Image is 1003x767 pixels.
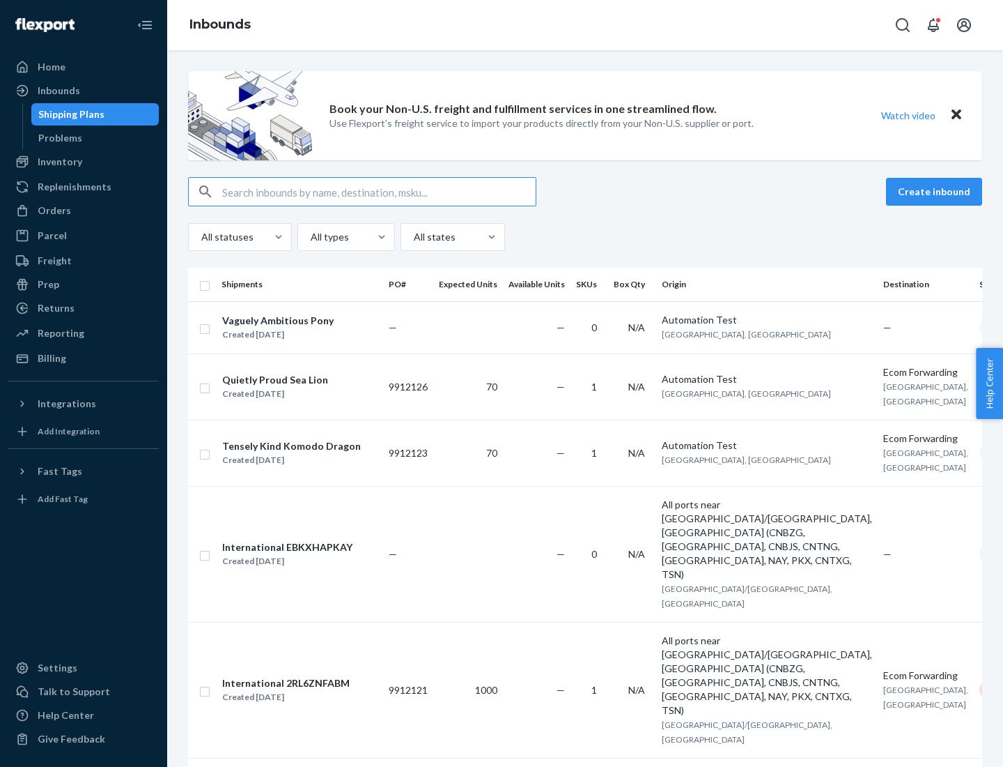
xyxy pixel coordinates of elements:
[222,439,361,453] div: Tensely Kind Komodo Dragon
[883,448,968,473] span: [GEOGRAPHIC_DATA], [GEOGRAPHIC_DATA]
[8,460,159,483] button: Fast Tags
[329,116,754,130] p: Use Flexport’s freight service to import your products directly from your Non-U.S. supplier or port.
[608,268,656,301] th: Box Qty
[919,11,947,39] button: Open notifications
[38,84,80,98] div: Inbounds
[38,204,71,218] div: Orders
[8,225,159,247] a: Parcel
[947,105,965,126] button: Close
[662,720,832,745] span: [GEOGRAPHIC_DATA]/[GEOGRAPHIC_DATA], [GEOGRAPHIC_DATA]
[8,176,159,198] a: Replenishments
[8,657,159,679] a: Settings
[131,11,159,39] button: Close Navigation
[883,365,968,379] div: Ecom Forwarding
[656,268,878,301] th: Origin
[557,548,565,560] span: —
[591,381,597,393] span: 1
[883,548,892,560] span: —
[557,684,565,696] span: —
[31,103,160,126] a: Shipping Plans
[662,388,831,399] span: [GEOGRAPHIC_DATA], [GEOGRAPHIC_DATA]
[222,453,361,467] div: Created [DATE]
[222,373,328,387] div: Quietly Proud Sea Lion
[38,155,82,169] div: Inventory
[222,690,350,704] div: Created [DATE]
[628,381,645,393] span: N/A
[222,540,352,554] div: International EBKXHAPKAY
[38,351,66,365] div: Billing
[503,268,570,301] th: Available Units
[383,354,433,420] td: 9912126
[475,684,497,696] span: 1000
[628,447,645,459] span: N/A
[883,381,968,407] span: [GEOGRAPHIC_DATA], [GEOGRAPHIC_DATA]
[222,328,334,342] div: Created [DATE]
[8,250,159,272] a: Freight
[433,268,503,301] th: Expected Units
[38,685,110,699] div: Talk to Support
[222,676,350,690] div: International 2RL6ZNFABM
[889,11,917,39] button: Open Search Box
[591,548,597,560] span: 0
[38,229,67,243] div: Parcel
[222,178,536,206] input: Search inbounds by name, destination, msku...
[38,732,105,746] div: Give Feedback
[662,313,872,327] div: Automation Test
[628,684,645,696] span: N/A
[557,321,565,333] span: —
[38,661,77,675] div: Settings
[8,704,159,727] a: Help Center
[8,79,159,102] a: Inbounds
[872,105,944,126] button: Watch video
[8,297,159,319] a: Returns
[662,498,872,582] div: All ports near [GEOGRAPHIC_DATA]/[GEOGRAPHIC_DATA], [GEOGRAPHIC_DATA] (CNBZG, [GEOGRAPHIC_DATA], ...
[8,151,159,173] a: Inventory
[222,554,352,568] div: Created [DATE]
[389,321,397,333] span: —
[591,684,597,696] span: 1
[591,447,597,459] span: 1
[883,432,968,446] div: Ecom Forwarding
[662,455,831,465] span: [GEOGRAPHIC_DATA], [GEOGRAPHIC_DATA]
[662,372,872,386] div: Automation Test
[383,622,433,758] td: 9912121
[178,5,262,45] ol: breadcrumbs
[8,488,159,510] a: Add Fast Tag
[486,381,497,393] span: 70
[878,268,974,301] th: Destination
[38,464,82,478] div: Fast Tags
[8,393,159,415] button: Integrations
[8,56,159,78] a: Home
[486,447,497,459] span: 70
[38,60,65,74] div: Home
[557,381,565,393] span: —
[8,273,159,296] a: Prep
[38,107,104,121] div: Shipping Plans
[38,254,72,268] div: Freight
[976,348,1003,419] button: Help Center
[412,230,414,244] input: All states
[8,322,159,344] a: Reporting
[662,439,872,453] div: Automation Test
[591,321,597,333] span: 0
[389,548,397,560] span: —
[8,199,159,222] a: Orders
[8,420,159,443] a: Add Integration
[222,314,334,328] div: Vaguely Ambitious Pony
[557,447,565,459] span: —
[38,301,75,315] div: Returns
[383,420,433,486] td: 9912123
[950,11,978,39] button: Open account menu
[38,180,111,194] div: Replenishments
[38,278,59,291] div: Prep
[886,178,982,206] button: Create inbound
[883,685,968,710] span: [GEOGRAPHIC_DATA], [GEOGRAPHIC_DATA]
[189,17,251,32] a: Inbounds
[662,584,832,609] span: [GEOGRAPHIC_DATA]/[GEOGRAPHIC_DATA], [GEOGRAPHIC_DATA]
[628,321,645,333] span: N/A
[38,131,82,145] div: Problems
[628,548,645,560] span: N/A
[883,669,968,683] div: Ecom Forwarding
[383,268,433,301] th: PO#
